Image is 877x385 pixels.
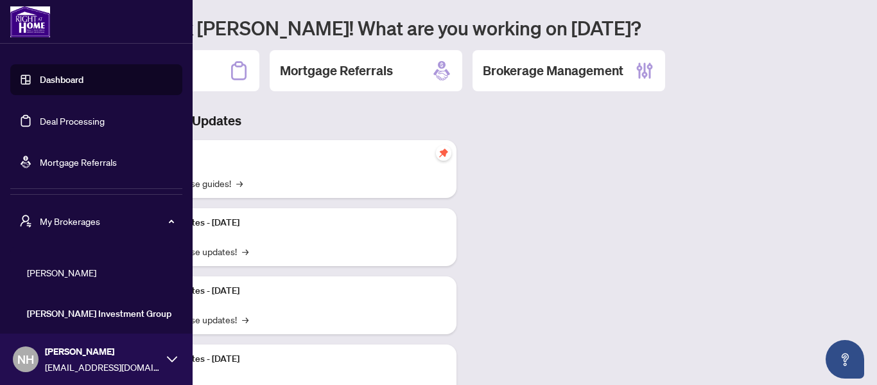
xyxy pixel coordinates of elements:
[242,312,248,327] span: →
[135,216,446,230] p: Platform Updates - [DATE]
[40,156,117,168] a: Mortgage Referrals
[45,360,161,374] span: [EMAIL_ADDRESS][DOMAIN_NAME]
[67,112,456,130] h3: Brokerage & Industry Updates
[436,145,451,161] span: pushpin
[40,214,173,228] span: My Brokerages
[135,284,446,298] p: Platform Updates - [DATE]
[27,307,173,321] span: [PERSON_NAME] Investment Group
[40,74,83,85] a: Dashboard
[826,340,864,379] button: Open asap
[242,244,248,258] span: →
[17,350,34,368] span: NH
[67,15,862,40] h1: Welcome back [PERSON_NAME]! What are you working on [DATE]?
[280,62,393,80] h2: Mortgage Referrals
[40,115,105,127] a: Deal Processing
[27,265,173,280] span: [PERSON_NAME]
[135,148,446,162] p: Self-Help
[45,345,161,359] span: [PERSON_NAME]
[135,352,446,366] p: Platform Updates - [DATE]
[10,6,50,37] img: logo
[483,62,623,80] h2: Brokerage Management
[19,215,32,228] span: user-switch
[236,176,243,190] span: →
